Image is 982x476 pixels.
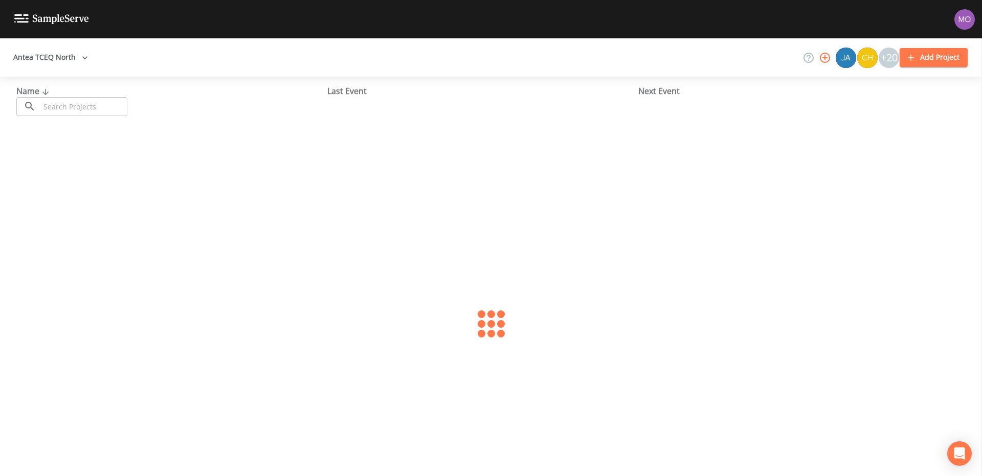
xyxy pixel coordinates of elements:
button: Add Project [900,48,968,67]
div: +20 [879,48,899,68]
img: 4e251478aba98ce068fb7eae8f78b90c [954,9,975,30]
div: Charles Medina [857,48,878,68]
input: Search Projects [40,97,127,116]
div: Open Intercom Messenger [947,441,972,466]
div: Last Event [327,85,638,97]
div: Next Event [638,85,949,97]
img: 2e773653e59f91cc345d443c311a9659 [836,48,856,68]
button: Antea TCEQ North [9,48,92,67]
img: logo [14,14,89,24]
img: c74b8b8b1c7a9d34f67c5e0ca157ed15 [857,48,878,68]
span: Name [16,85,52,97]
div: James Whitmire [835,48,857,68]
